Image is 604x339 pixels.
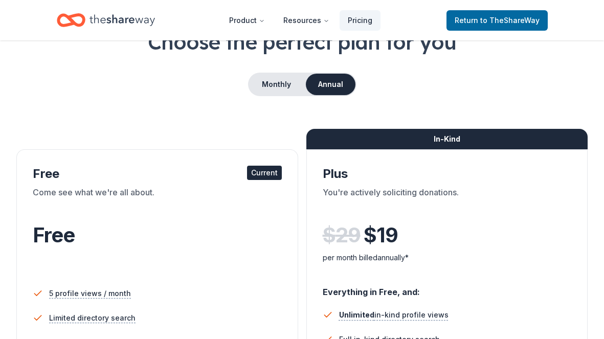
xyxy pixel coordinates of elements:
[33,166,282,182] div: Free
[249,74,304,95] button: Monthly
[33,186,282,215] div: Come see what we're all about.
[339,310,374,319] span: Unlimited
[221,8,381,32] nav: Main
[455,14,540,27] span: Return
[306,129,588,149] div: In-Kind
[221,10,273,31] button: Product
[49,312,136,324] span: Limited directory search
[306,74,355,95] button: Annual
[323,277,572,299] div: Everything in Free, and:
[16,28,588,56] h1: Choose the perfect plan for you
[323,166,572,182] div: Plus
[247,166,282,180] div: Current
[340,10,381,31] a: Pricing
[57,8,155,32] a: Home
[323,252,572,264] div: per month billed annually*
[49,287,131,300] span: 5 profile views / month
[33,222,75,247] span: Free
[480,16,540,25] span: to TheShareWay
[364,221,398,250] span: $ 19
[446,10,548,31] a: Returnto TheShareWay
[275,10,338,31] button: Resources
[339,310,449,319] span: in-kind profile views
[323,186,572,215] div: You're actively soliciting donations.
